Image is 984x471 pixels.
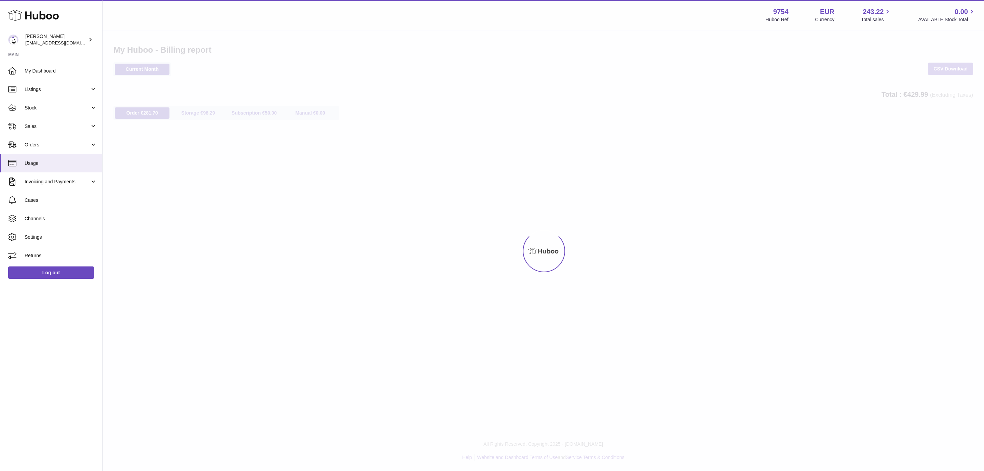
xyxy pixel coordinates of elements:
[25,105,90,111] span: Stock
[25,123,90,130] span: Sales
[815,16,835,23] div: Currency
[8,35,18,45] img: info@fieldsluxury.london
[8,266,94,279] a: Log out
[25,234,97,240] span: Settings
[25,33,87,46] div: [PERSON_NAME]
[25,40,100,45] span: [EMAIL_ADDRESS][DOMAIN_NAME]
[25,68,97,74] span: My Dashboard
[820,7,834,16] strong: EUR
[773,7,789,16] strong: 9754
[918,16,976,23] span: AVAILABLE Stock Total
[25,215,97,222] span: Channels
[25,142,90,148] span: Orders
[766,16,789,23] div: Huboo Ref
[861,7,891,23] a: 243.22 Total sales
[918,7,976,23] a: 0.00 AVAILABLE Stock Total
[861,16,891,23] span: Total sales
[863,7,884,16] span: 243.22
[25,252,97,259] span: Returns
[25,160,97,167] span: Usage
[25,86,90,93] span: Listings
[25,179,90,185] span: Invoicing and Payments
[25,197,97,204] span: Cases
[955,7,968,16] span: 0.00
